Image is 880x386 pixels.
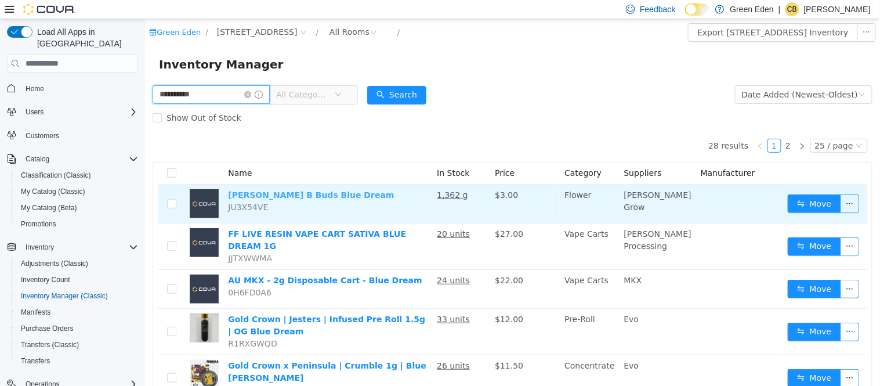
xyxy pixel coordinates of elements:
span: Users [26,107,44,117]
span: My Catalog (Beta) [16,201,138,215]
button: Home [2,80,143,96]
span: Classification (Classic) [21,171,91,180]
span: Name [83,149,107,158]
button: Inventory Manager (Classic) [12,288,143,304]
span: My Catalog (Classic) [21,187,85,196]
i: icon: down [190,72,197,80]
a: 2 [637,120,650,133]
span: Home [21,81,138,95]
span: Feedback [640,3,675,15]
span: Inventory Manager [14,36,146,55]
span: CB [788,2,798,16]
span: Manifests [16,305,138,319]
span: / [252,9,255,17]
span: Users [21,105,138,119]
td: Pre-Roll [415,290,474,336]
span: Purchase Orders [16,322,138,336]
p: Green Eden [730,2,774,16]
button: icon: ellipsis [696,261,714,279]
span: Manufacturer [556,149,610,158]
div: Date Added (Newest-Oldest) [597,67,713,84]
span: JJTXWWMA [83,235,127,244]
span: Catalog [26,154,49,164]
li: 2 [636,120,650,134]
a: Manifests [16,305,55,319]
span: [PERSON_NAME] Grow [479,171,546,193]
td: Vape Carts [415,251,474,290]
a: My Catalog (Classic) [16,185,90,199]
button: icon: swapMove [643,175,696,194]
a: AU MKX - 2g Disposable Cart - Blue Dream [83,257,277,266]
span: Adjustments (Classic) [16,257,138,270]
td: Vape Carts [415,204,474,251]
span: Load All Apps in [GEOGRAPHIC_DATA] [32,26,138,49]
button: Promotions [12,216,143,232]
span: Inventory Manager (Classic) [21,291,108,301]
i: icon: info-circle [110,71,118,80]
span: Show Out of Stock [17,94,101,103]
button: My Catalog (Classic) [12,183,143,200]
span: $12.00 [350,295,378,305]
span: Transfers (Classic) [16,338,138,352]
span: NZL5UF3C [83,366,126,376]
button: Purchase Orders [12,320,143,337]
p: [PERSON_NAME] [804,2,871,16]
a: 1 [623,120,636,133]
button: icon: ellipsis [696,218,714,237]
img: Franklin Fields B Buds Blue Dream placeholder [45,170,74,199]
img: Gold Crown | Jesters | Infused Pre Roll 1.5g | OG Blue Dream hero shot [45,294,74,323]
span: Promotions [21,219,56,229]
button: icon: ellipsis [696,350,714,369]
span: Price [350,149,370,158]
button: Catalog [21,152,54,166]
a: Inventory Count [16,273,75,287]
span: Evo [479,342,494,351]
span: Inventory [26,243,54,252]
button: Export [STREET_ADDRESS] Inventory [543,4,712,23]
button: Manifests [12,304,143,320]
span: Inventory Count [21,275,70,284]
span: Home [26,84,44,93]
div: Christa Bumpous [785,2,799,16]
span: Category [419,149,457,158]
input: Dark Mode [685,3,709,16]
span: Customers [26,131,59,140]
span: My Catalog (Classic) [16,185,138,199]
button: icon: ellipsis [696,175,714,194]
a: Transfers [16,354,55,368]
span: $27.00 [350,210,378,219]
button: Transfers [12,353,143,369]
li: 1 [622,120,636,134]
li: Previous Page [609,120,622,134]
img: FF LIVE RESIN VAPE CART SATIVA BLUE DREAM 1G placeholder [45,209,74,238]
span: / [171,9,173,17]
span: MKX [479,257,497,266]
span: Transfers (Classic) [21,340,79,349]
u: 26 units [292,342,325,351]
span: All Categories [131,70,184,81]
a: icon: shopGreen Eden [4,9,56,17]
button: Inventory [21,240,59,254]
li: 28 results [563,120,603,134]
a: Promotions [16,217,61,231]
button: Adjustments (Classic) [12,255,143,272]
a: My Catalog (Beta) [16,201,82,215]
span: Transfers [16,354,138,368]
a: Transfers (Classic) [16,338,84,352]
td: Concentrate [415,336,474,383]
button: icon: ellipsis [712,4,731,23]
li: Next Page [650,120,664,134]
i: icon: down [714,72,720,80]
u: 24 units [292,257,325,266]
i: icon: shop [4,9,12,17]
a: Gold Crown x Peninsula | Crumble 1g | Blue [PERSON_NAME] [83,342,281,363]
i: icon: left [612,124,619,131]
i: icon: down [711,123,718,131]
button: My Catalog (Beta) [12,200,143,216]
a: Classification (Classic) [16,168,96,182]
td: Flower [415,165,474,204]
u: 1,362 g [292,171,323,181]
a: Home [21,82,49,96]
img: Cova [23,3,75,15]
span: Catalog [21,152,138,166]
